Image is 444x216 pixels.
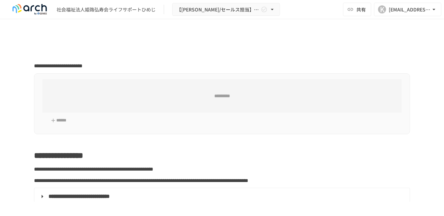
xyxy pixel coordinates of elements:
[374,3,441,16] button: K[EMAIL_ADDRESS][DOMAIN_NAME]
[172,3,280,16] button: 【[PERSON_NAME]/セールス担当】社会福祉法人[PERSON_NAME]会ライフサポートひめじ様_初期設定サポート
[57,6,156,13] div: 社会福祉法人姫路弘寿会ライフサポートひめじ
[177,5,259,14] span: 【[PERSON_NAME]/セールス担当】社会福祉法人[PERSON_NAME]会ライフサポートひめじ様_初期設定サポート
[343,3,371,16] button: 共有
[8,4,51,15] img: logo-default@2x-9cf2c760.svg
[356,6,366,13] span: 共有
[378,5,386,13] div: K
[389,5,431,14] div: [EMAIL_ADDRESS][DOMAIN_NAME]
